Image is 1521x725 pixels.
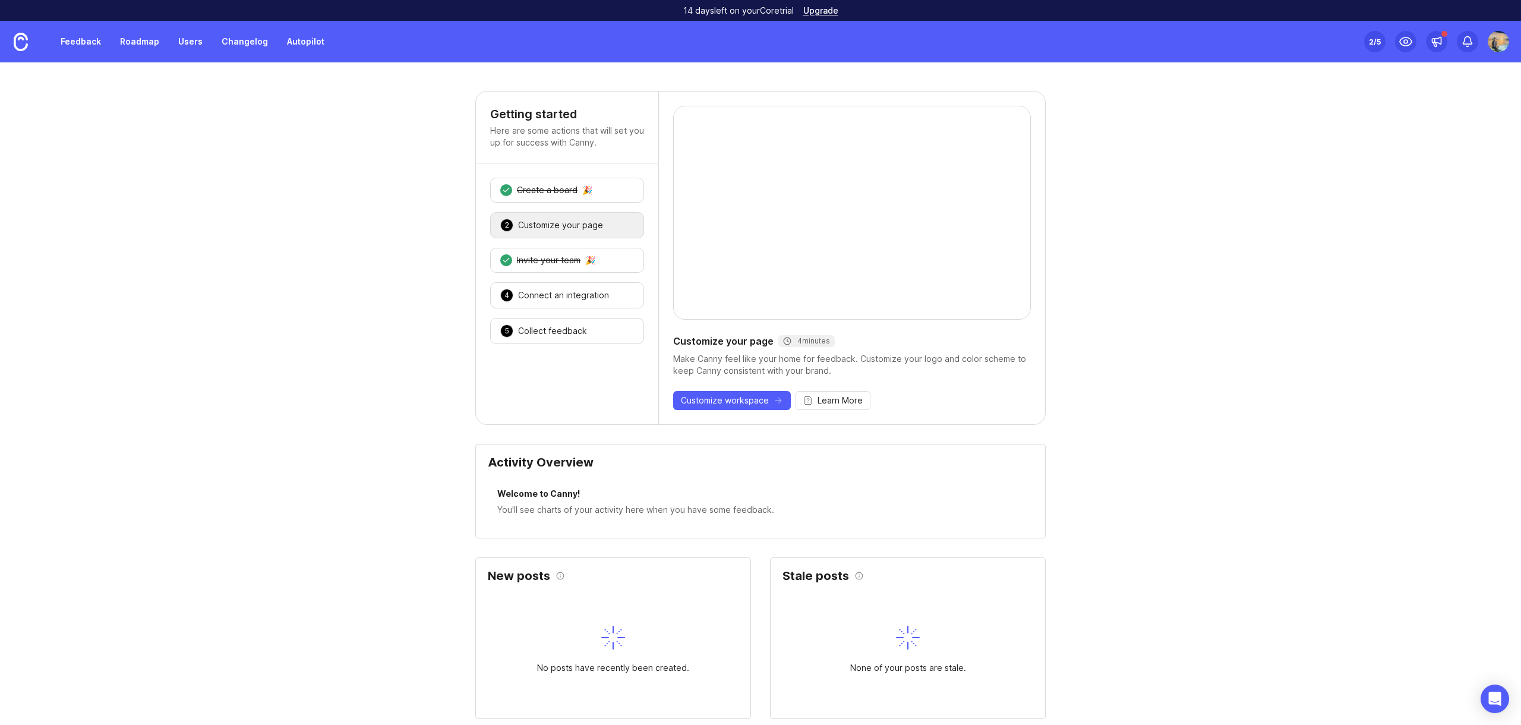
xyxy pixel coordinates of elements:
[896,626,920,650] img: svg+xml;base64,PHN2ZyB3aWR0aD0iNDAiIGhlaWdodD0iNDAiIGZpbGw9Im5vbmUiIHhtbG5zPSJodHRwOi8vd3d3LnczLm...
[500,324,513,338] div: 5
[171,31,210,52] a: Users
[673,353,1031,377] div: Make Canny feel like your home for feedback. Customize your logo and color scheme to keep Canny c...
[796,391,870,410] button: Learn More
[497,487,1024,503] div: Welcome to Canny!
[14,33,28,51] img: Canny Home
[497,503,1024,516] div: You'll see charts of your activity here when you have some feedback.
[1488,31,1509,52] img: Robin Rezwan
[783,336,830,346] div: 4 minutes
[1364,31,1386,52] button: 2/5
[517,184,578,196] div: Create a board
[518,289,609,301] div: Connect an integration
[490,125,644,149] p: Here are some actions that will set you up for success with Canny.
[1481,685,1509,713] div: Open Intercom Messenger
[280,31,332,52] a: Autopilot
[585,256,595,264] div: 🎉
[803,7,838,15] a: Upgrade
[601,626,625,650] img: svg+xml;base64,PHN2ZyB3aWR0aD0iNDAiIGhlaWdodD0iNDAiIGZpbGw9Im5vbmUiIHhtbG5zPSJodHRwOi8vd3d3LnczLm...
[681,395,769,406] span: Customize workspace
[518,325,587,337] div: Collect feedback
[582,186,592,194] div: 🎉
[488,570,550,582] h2: New posts
[214,31,275,52] a: Changelog
[782,570,849,582] h2: Stale posts
[683,5,794,17] p: 14 days left on your Core trial
[818,395,863,406] span: Learn More
[518,219,603,231] div: Customize your page
[850,661,966,674] div: None of your posts are stale.
[113,31,166,52] a: Roadmap
[537,661,689,674] div: No posts have recently been created.
[673,391,791,410] button: Customize workspace
[1369,33,1381,50] div: 2 /5
[490,106,644,122] h4: Getting started
[488,456,1033,478] div: Activity Overview
[500,289,513,302] div: 4
[673,334,1031,348] div: Customize your page
[517,254,580,266] div: Invite your team
[500,219,513,232] div: 2
[53,31,108,52] a: Feedback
